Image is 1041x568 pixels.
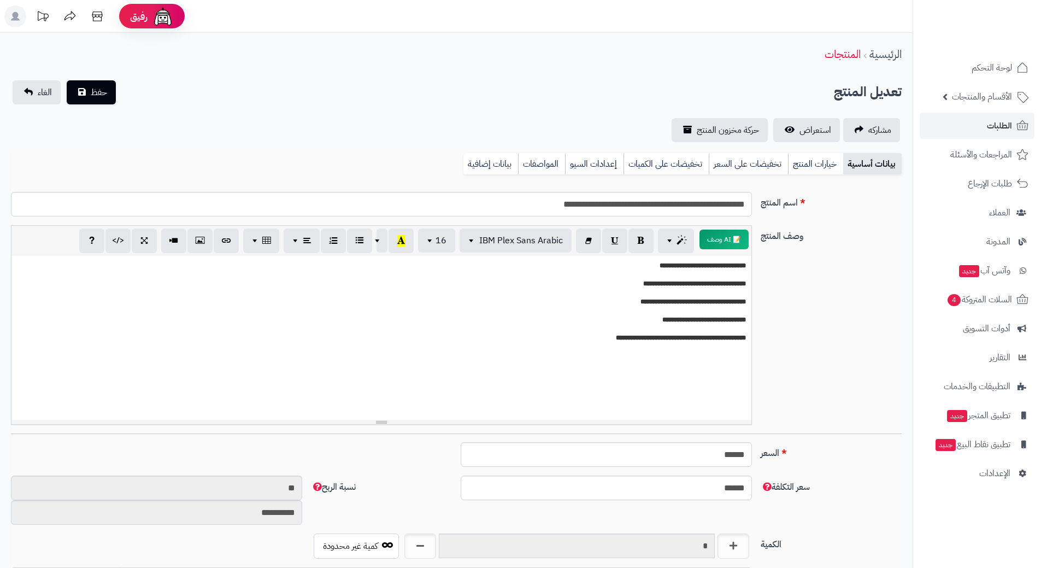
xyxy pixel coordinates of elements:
span: التطبيقات والخدمات [944,379,1010,394]
label: السعر [756,442,906,460]
a: وآتس آبجديد [920,257,1034,284]
span: المراجعات والأسئلة [950,147,1012,162]
a: بيانات أساسية [843,153,902,175]
a: التطبيقات والخدمات [920,373,1034,400]
span: سعر التكلفة [761,481,810,494]
a: تخفيضات على السعر [709,153,788,175]
span: الغاء [38,86,52,99]
span: لوحة التحكم [972,60,1012,75]
a: خيارات المنتج [788,153,843,175]
h2: تعديل المنتج [834,81,902,103]
span: جديد [959,265,979,277]
a: لوحة التحكم [920,55,1034,81]
button: 16 [418,229,455,253]
span: وآتس آب [958,263,1010,278]
a: السلات المتروكة4 [920,286,1034,313]
span: جديد [936,439,956,451]
button: حفظ [67,80,116,104]
span: المدونة [986,234,1010,249]
span: الأقسام والمنتجات [952,89,1012,104]
a: بيانات إضافية [463,153,518,175]
a: طلبات الإرجاع [920,171,1034,197]
span: تطبيق نقاط البيع [934,437,1010,452]
a: المدونة [920,229,1034,255]
span: نسبة الربح [311,481,356,494]
span: استعراض [799,124,831,137]
span: 4 [948,294,961,306]
span: 16 [436,234,446,247]
span: حفظ [91,86,107,99]
span: رفيق [130,10,148,23]
a: الغاء [13,80,61,104]
span: أدوات التسويق [963,321,1010,336]
span: العملاء [989,205,1010,220]
span: جديد [947,410,967,422]
span: مشاركه [868,124,891,137]
label: وصف المنتج [756,225,906,243]
label: الكمية [756,534,906,551]
a: استعراض [773,118,840,142]
a: تطبيق المتجرجديد [920,402,1034,429]
span: IBM Plex Sans Arabic [479,234,563,247]
span: طلبات الإرجاع [968,176,1012,191]
a: المنتجات [825,46,861,62]
button: IBM Plex Sans Arabic [460,229,572,253]
a: العملاء [920,200,1034,226]
a: أدوات التسويق [920,315,1034,342]
a: الرئيسية [869,46,902,62]
a: تخفيضات على الكميات [624,153,709,175]
a: المواصفات [518,153,565,175]
span: الإعدادات [979,466,1010,481]
a: المراجعات والأسئلة [920,142,1034,168]
span: السلات المتروكة [946,292,1012,307]
span: تطبيق المتجر [946,408,1010,423]
a: التقارير [920,344,1034,371]
a: حركة مخزون المنتج [672,118,768,142]
button: 📝 AI وصف [699,230,749,249]
span: حركة مخزون المنتج [697,124,759,137]
a: إعدادات السيو [565,153,624,175]
a: الطلبات [920,113,1034,139]
label: اسم المنتج [756,192,906,209]
a: مشاركه [843,118,900,142]
span: الطلبات [987,118,1012,133]
a: الإعدادات [920,460,1034,487]
a: تحديثات المنصة [29,5,56,30]
span: التقارير [990,350,1010,365]
img: ai-face.png [152,5,174,27]
a: تطبيق نقاط البيعجديد [920,431,1034,458]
